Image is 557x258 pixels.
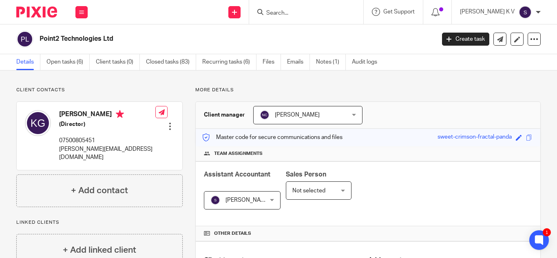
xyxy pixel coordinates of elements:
h3: Client manager [204,111,245,119]
a: Recurring tasks (6) [202,54,256,70]
h4: [PERSON_NAME] [59,110,155,120]
p: Master code for secure communications and files [202,133,343,141]
p: [PERSON_NAME] K V [460,8,515,16]
img: Pixie [16,7,57,18]
a: Files [263,54,281,70]
a: Emails [287,54,310,70]
h5: (Director) [59,120,155,128]
h2: Point2 Technologies Ltd [40,35,352,43]
p: More details [195,87,541,93]
input: Search [265,10,339,17]
div: sweet-crimson-fractal-panda [438,133,512,142]
span: [PERSON_NAME] K V [225,197,280,203]
span: Assistant Accountant [204,171,270,178]
span: Not selected [292,188,325,194]
a: Open tasks (6) [46,54,90,70]
h4: + Add linked client [63,244,136,256]
span: Team assignments [214,150,263,157]
p: Client contacts [16,87,183,93]
span: Get Support [383,9,415,15]
a: Closed tasks (83) [146,54,196,70]
span: Other details [214,230,251,237]
span: [PERSON_NAME] [275,112,320,118]
img: svg%3E [260,110,270,120]
img: svg%3E [519,6,532,19]
div: 1 [543,228,551,236]
img: svg%3E [25,110,51,136]
a: Audit logs [352,54,383,70]
i: Primary [116,110,124,118]
a: Create task [442,33,489,46]
img: svg%3E [16,31,33,48]
a: Notes (1) [316,54,346,70]
a: Client tasks (0) [96,54,140,70]
img: svg%3E [210,195,220,205]
p: Linked clients [16,219,183,226]
p: [PERSON_NAME][EMAIL_ADDRESS][DOMAIN_NAME] [59,145,155,162]
p: 07500805451 [59,137,155,145]
span: Sales Person [286,171,326,178]
a: Details [16,54,40,70]
h4: + Add contact [71,184,128,197]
